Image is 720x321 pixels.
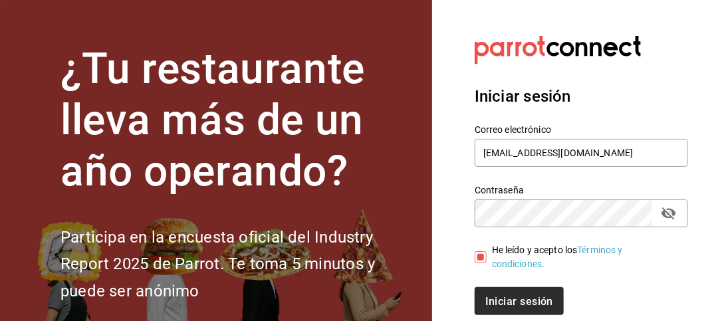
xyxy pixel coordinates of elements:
[475,139,688,167] input: Ingresa tu correo electrónico
[492,245,578,255] font: He leído y acepto los
[658,202,680,225] button: campo de contraseña
[485,294,553,307] font: Iniciar sesión
[475,125,551,136] font: Correo electrónico
[60,44,365,196] font: ¿Tu restaurante lleva más de un año operando?
[475,87,571,106] font: Iniciar sesión
[475,185,524,196] font: Contraseña
[475,287,564,315] button: Iniciar sesión
[60,228,375,301] font: Participa en la encuesta oficial del Industry Report 2025 de Parrot. Te toma 5 minutos y puede se...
